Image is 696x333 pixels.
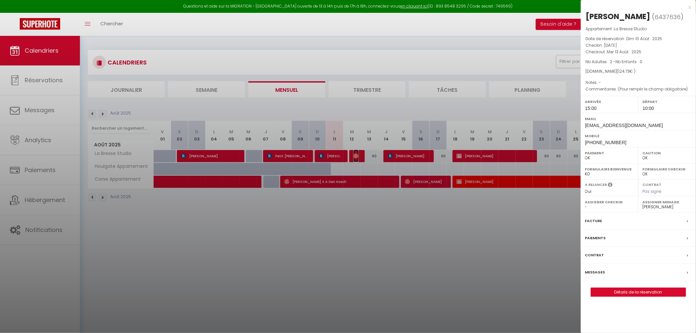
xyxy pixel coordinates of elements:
[643,98,692,105] label: Départ
[591,288,686,297] button: Détails de la réservation
[617,68,636,74] span: ( € )
[591,288,686,296] a: Détails de la réservation
[652,12,684,21] span: ( )
[585,140,627,145] span: [PHONE_NUMBER]
[614,26,647,32] span: La Bresse Studio
[585,218,602,224] label: Facture
[643,166,692,172] label: Formulaire Checkin
[581,3,691,11] div: x
[585,166,634,172] label: Formulaire Bienvenue
[585,123,663,128] span: [EMAIL_ADDRESS][DOMAIN_NAME]
[586,68,691,75] div: [DOMAIN_NAME]
[586,59,643,64] span: Nb Adultes : 2 -
[585,199,634,205] label: Assigner Checkin
[585,269,605,276] label: Messages
[585,98,634,105] label: Arrivée
[585,115,692,122] label: Email
[604,42,617,48] span: [DATE]
[586,79,691,86] p: Notes :
[585,235,606,242] label: Paiements
[586,26,691,32] p: Appartement :
[643,106,654,111] span: 10:00
[586,86,691,92] p: Commentaires :
[616,59,643,64] span: Nb Enfants : 0
[585,133,692,139] label: Mobile
[619,68,630,74] span: 124.73
[643,199,692,205] label: Assigner Menage
[586,36,691,42] p: Date de réservation :
[618,86,688,92] span: (Pour remplir le champ obligatoire)
[655,13,681,21] span: 6437636
[599,80,601,85] span: -
[608,182,613,189] i: Sélectionner OUI si vous souhaiter envoyer les séquences de messages post-checkout
[643,150,692,156] label: Caution
[586,42,691,49] p: Checkin :
[627,36,662,41] span: Dim 10 Août . 2025
[585,252,604,259] label: Contrat
[643,182,662,186] label: Contrat
[585,106,597,111] span: 15:00
[585,150,634,156] label: Paiement
[585,182,607,188] label: A relancer
[607,49,642,55] span: Mer 13 Août . 2025
[586,11,651,22] div: [PERSON_NAME]
[586,49,691,55] p: Checkout :
[643,189,662,194] span: Pas signé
